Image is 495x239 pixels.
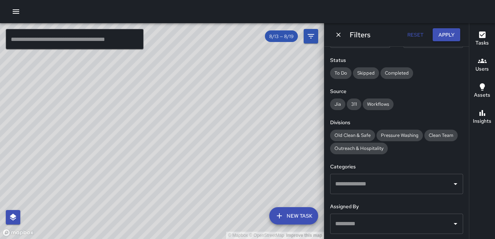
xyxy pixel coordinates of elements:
[330,56,463,64] h6: Status
[333,29,344,40] button: Dismiss
[347,101,361,107] span: 311
[433,28,460,42] button: Apply
[350,29,370,41] h6: Filters
[469,78,495,104] button: Assets
[377,130,423,141] div: Pressure Washing
[404,28,427,42] button: Reset
[347,98,361,110] div: 311
[475,65,489,73] h6: Users
[330,163,463,171] h6: Categories
[330,70,352,76] span: To Do
[330,130,375,141] div: Old Clean & Safe
[380,67,413,79] div: Completed
[330,132,375,138] span: Old Clean & Safe
[353,70,379,76] span: Skipped
[330,119,463,127] h6: Divisions
[330,67,352,79] div: To Do
[424,132,458,138] span: Clean Team
[469,52,495,78] button: Users
[330,98,345,110] div: Jia
[469,26,495,52] button: Tasks
[450,219,461,229] button: Open
[330,88,463,96] h6: Source
[330,143,388,154] div: Outreach & Hospitality
[304,29,318,43] button: Filters
[473,117,491,125] h6: Insights
[269,207,318,225] button: New Task
[424,130,458,141] div: Clean Team
[363,98,394,110] div: Workflows
[265,33,298,39] span: 8/13 — 8/19
[330,145,388,151] span: Outreach & Hospitality
[377,132,423,138] span: Pressure Washing
[330,101,345,107] span: Jia
[330,203,463,211] h6: Assigned By
[469,104,495,130] button: Insights
[474,91,490,99] h6: Assets
[380,70,413,76] span: Completed
[353,67,379,79] div: Skipped
[363,101,394,107] span: Workflows
[475,39,489,47] h6: Tasks
[450,179,461,189] button: Open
